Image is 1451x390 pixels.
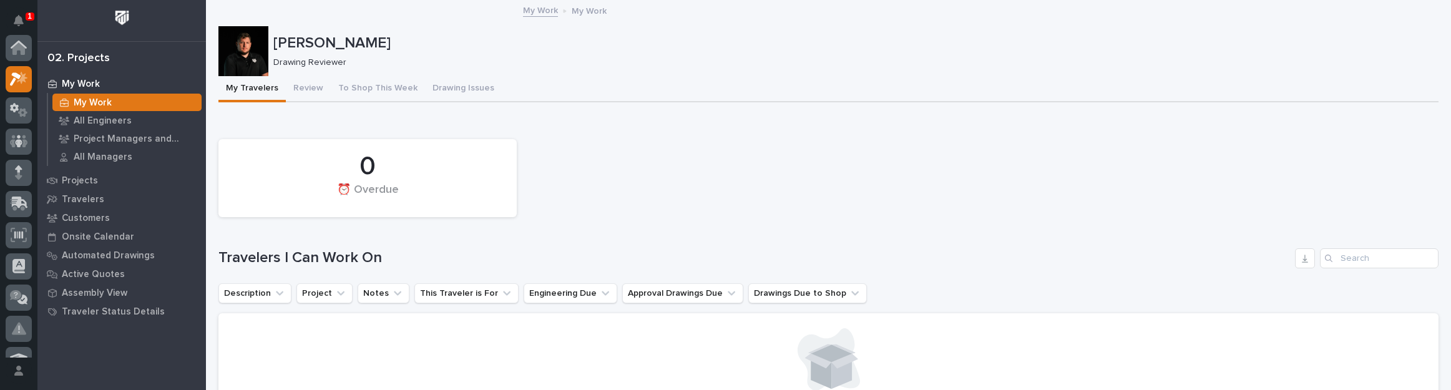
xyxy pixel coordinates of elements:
p: Active Quotes [62,269,125,280]
a: My Work [48,94,206,111]
p: All Engineers [74,115,132,127]
a: Traveler Status Details [37,302,206,321]
p: Customers [62,213,110,224]
a: Project Managers and Engineers [48,130,206,147]
a: Projects [37,171,206,190]
button: To Shop This Week [331,76,425,102]
button: Drawings Due to Shop [748,283,867,303]
a: Customers [37,208,206,227]
button: Review [286,76,331,102]
a: My Work [37,74,206,93]
div: ⏰ Overdue [240,183,496,210]
a: My Work [523,2,558,17]
p: [PERSON_NAME] [273,34,1434,52]
p: 1 [27,12,32,21]
p: Drawing Reviewer [273,57,1429,68]
a: Active Quotes [37,265,206,283]
p: My Work [62,79,100,90]
button: Project [296,283,353,303]
div: 0 [240,151,496,182]
p: Traveler Status Details [62,306,165,318]
p: Project Managers and Engineers [74,134,197,145]
button: Drawing Issues [425,76,502,102]
button: My Travelers [218,76,286,102]
p: My Work [74,97,112,109]
p: Onsite Calendar [62,232,134,243]
input: Search [1320,248,1439,268]
p: Assembly View [62,288,127,299]
button: Notes [358,283,409,303]
div: Notifications1 [16,15,32,35]
p: Travelers [62,194,104,205]
a: All Engineers [48,112,206,129]
a: Onsite Calendar [37,227,206,246]
a: Travelers [37,190,206,208]
p: Automated Drawings [62,250,155,261]
button: This Traveler is For [414,283,519,303]
p: Projects [62,175,98,187]
button: Approval Drawings Due [622,283,743,303]
button: Notifications [6,7,32,34]
a: Assembly View [37,283,206,302]
p: All Managers [74,152,132,163]
a: Automated Drawings [37,246,206,265]
p: My Work [572,3,607,17]
button: Description [218,283,291,303]
img: Workspace Logo [110,6,134,29]
a: All Managers [48,148,206,165]
button: Engineering Due [524,283,617,303]
div: 02. Projects [47,52,110,66]
h1: Travelers I Can Work On [218,249,1290,267]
